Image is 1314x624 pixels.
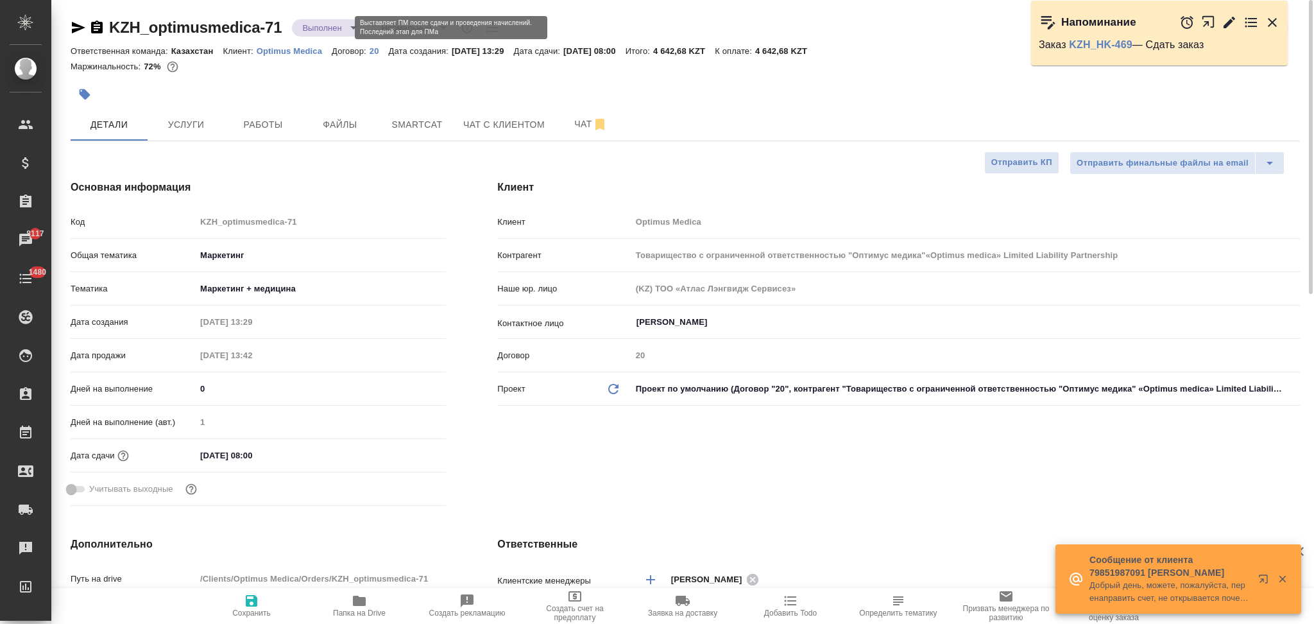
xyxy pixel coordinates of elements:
button: Папка на Drive [305,588,413,624]
span: Услуги [155,117,217,133]
button: Открыть в новой вкладке [1201,8,1216,36]
p: 20 [370,46,389,56]
button: Создать счет на предоплату [521,588,629,624]
span: Работы [232,117,294,133]
span: Учитывать выходные [89,483,173,496]
span: Заявка на доставку [648,609,717,618]
span: 8117 [19,227,51,240]
span: Отправить финальные файлы на email [1077,156,1249,171]
input: Пустое поле [196,313,308,331]
p: Дата сдачи: [514,46,563,56]
p: Договор: [332,46,370,56]
input: Пустое поле [196,346,308,365]
button: Сохранить [198,588,305,624]
span: Файлы [309,117,371,133]
button: Добавить Todo [737,588,844,624]
span: 1480 [21,266,54,279]
button: Открыть в новой вкладке [1250,566,1281,597]
p: Маржинальность: [71,62,144,71]
p: Контактное лицо [497,317,631,330]
p: 4 642,68 KZT [755,46,817,56]
span: Сохранить [232,609,271,618]
p: Дата сдачи [71,449,115,462]
p: Проект [497,383,525,395]
p: Ответственная команда: [71,46,171,56]
p: Код [71,216,196,229]
button: Закрыть [1265,15,1280,30]
p: Клиентские менеджеры [497,575,631,587]
button: Добавить тэг [71,80,99,108]
input: Пустое поле [631,212,1300,231]
input: ✎ Введи что-нибудь [196,446,308,465]
h4: Основная информация [71,180,446,195]
input: Пустое поле [196,413,446,431]
span: [PERSON_NAME] [671,573,750,586]
p: Общая тематика [71,249,196,262]
button: Выполнен [298,22,345,33]
p: 4 642,68 KZT [653,46,715,56]
span: Smartcat [386,117,448,133]
button: Скопировать ссылку [89,20,105,35]
button: Доп статусы указывают на важность/срочность заказа [459,19,475,36]
p: Клиент [497,216,631,229]
span: Добавить Todo [764,609,817,618]
button: Отправить финальные файлы на email [1070,152,1256,175]
a: 20 [370,45,389,56]
a: KZH_optimusmedica-71 [109,19,282,36]
button: Если добавить услуги и заполнить их объемом, то дата рассчитается автоматически [115,447,132,464]
div: Маркетинг [196,245,446,266]
button: Призвать менеджера по развитию [952,588,1060,624]
div: Маркетинг + медицина [196,278,446,300]
a: KZH_HK-469 [1069,39,1132,50]
p: Итого: [626,46,653,56]
p: Договор [497,349,631,362]
input: Пустое поле [631,246,1300,264]
div: [PERSON_NAME] [671,571,764,587]
p: Наше юр. лицо [497,282,631,295]
p: Клиент: [223,46,256,56]
button: 171.26 RUB; [164,58,181,75]
p: Путь на drive [71,573,196,585]
button: Отложить [1179,15,1195,30]
p: 72% [144,62,164,71]
p: Дата продажи [71,349,196,362]
span: Создать рекламацию [429,609,506,618]
p: Сообщение от клиента 79851987091 [PERSON_NAME] [1089,553,1250,579]
input: Пустое поле [631,279,1300,298]
button: Скопировать ссылку для ЯМессенджера [71,20,86,35]
p: Дата создания: [389,46,452,56]
span: Чат с клиентом [463,117,545,133]
span: Чат [560,116,622,132]
p: Добрый день, можете, пожалуйста, перенаправить счет, не открывается почему-то [1089,579,1250,605]
p: Дней на выполнение (авт.) [71,416,196,429]
button: Open [1293,321,1295,324]
p: Дней на выполнение [71,383,196,395]
input: Пустое поле [196,212,446,231]
button: Заявка на доставку [629,588,737,624]
span: Папка на Drive [333,609,386,618]
button: Выбери, если сб и вс нужно считать рабочими днями для выполнения заказа. [183,481,200,498]
button: Отправить КП [984,152,1059,174]
p: Напоминание [1061,16,1136,29]
p: Казахстан [171,46,223,56]
span: Создать счет на предоплату [529,604,621,622]
button: Создать рекламацию [413,588,521,624]
button: Добавить менеджера [635,564,666,595]
div: split button [1070,152,1284,175]
div: Выполнен [371,19,451,37]
svg: Отписаться [592,117,608,132]
h4: Ответственные [497,537,1300,552]
button: Закрыть [1269,573,1295,585]
p: Контрагент [497,249,631,262]
span: Определить тематику [859,609,937,618]
a: Optimus Medica [257,45,332,56]
span: Призвать менеджера по развитию [960,604,1052,622]
p: [DATE] 13:29 [452,46,514,56]
p: Optimus Medica [257,46,332,56]
p: К оплате: [715,46,755,56]
input: ✎ Введи что-нибудь [196,379,446,398]
button: Перейти в todo [1243,15,1259,30]
button: Определить тематику [844,588,952,624]
button: Todo [483,18,502,37]
p: Тематика [71,282,196,295]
